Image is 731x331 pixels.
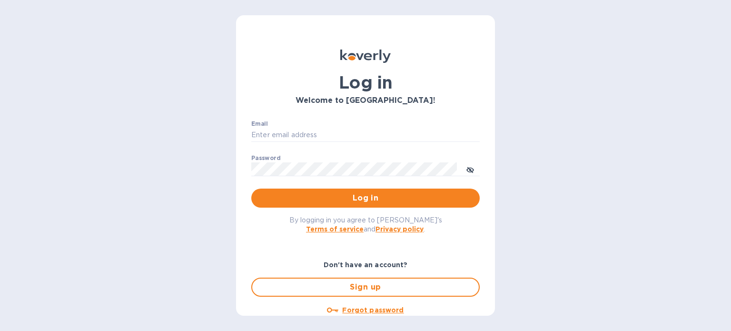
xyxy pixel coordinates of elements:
[251,121,268,127] label: Email
[251,155,280,161] label: Password
[461,160,480,179] button: toggle password visibility
[306,225,364,233] a: Terms of service
[340,50,391,63] img: Koverly
[251,72,480,92] h1: Log in
[375,225,424,233] a: Privacy policy
[342,306,404,314] u: Forgot password
[251,128,480,142] input: Enter email address
[251,278,480,297] button: Sign up
[251,189,480,208] button: Log in
[259,192,472,204] span: Log in
[251,96,480,105] h3: Welcome to [GEOGRAPHIC_DATA]!
[260,281,471,293] span: Sign up
[324,261,408,269] b: Don't have an account?
[289,216,442,233] span: By logging in you agree to [PERSON_NAME]'s and .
